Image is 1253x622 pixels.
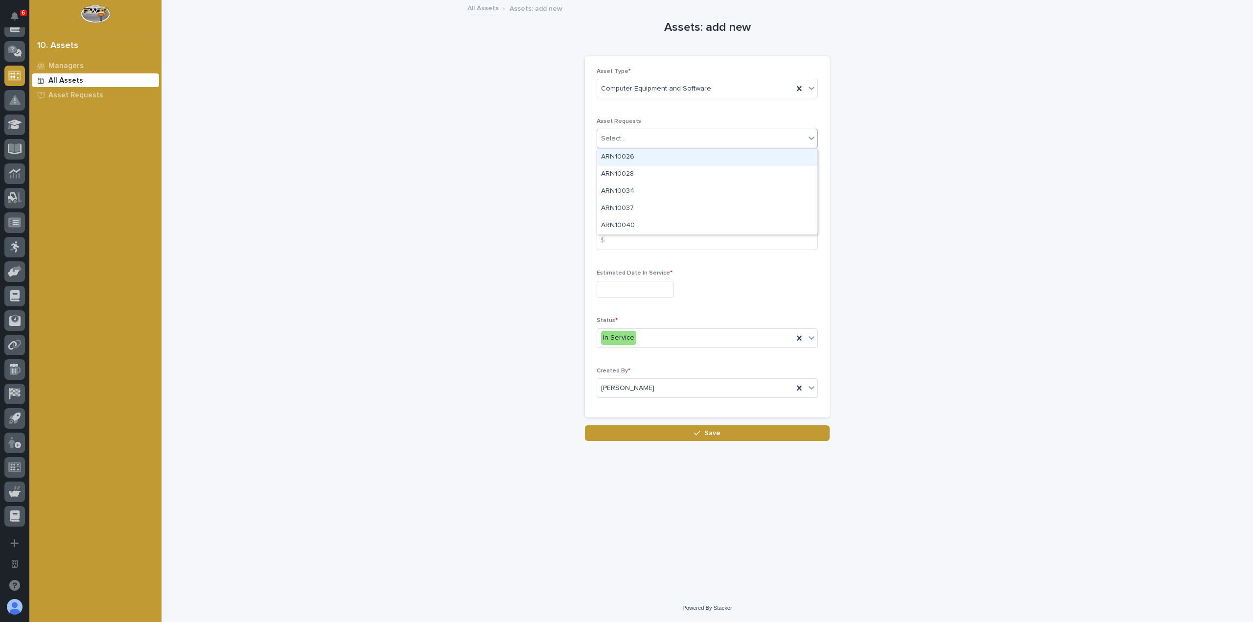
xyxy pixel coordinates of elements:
[597,166,817,183] div: ARN10028
[597,183,817,200] div: ARN10034
[585,21,830,35] h1: Assets: add new
[682,605,732,611] a: Powered By Stacker
[6,154,57,171] a: 📖Help Docs
[601,84,711,94] span: Computer Equipment and Software
[10,109,27,127] img: 1736555164131-43832dd5-751b-4058-ba23-39d91318e5a0
[597,230,616,250] div: $
[601,331,636,345] div: In Service
[597,200,817,217] div: ARN10037
[4,553,25,574] button: Open workspace settings
[597,149,817,166] div: ARN10026
[510,2,562,13] p: Assets: add new
[597,368,630,374] span: Created By
[4,575,25,596] button: Open support chat
[597,69,631,74] span: Asset Type
[4,6,25,26] button: Notifications
[29,73,162,88] a: All Assets
[597,217,817,234] div: ARN10040
[597,118,641,124] span: Asset Requests
[467,2,499,13] a: All Assets
[12,12,25,27] div: Notifications6
[4,597,25,617] button: users-avatar
[585,425,830,441] button: Save
[10,159,18,166] div: 📖
[166,112,178,124] button: Start new chat
[601,383,654,393] span: [PERSON_NAME]
[10,55,178,70] p: How can we help?
[97,182,118,189] span: Pylon
[71,158,125,167] span: Onboarding Call
[81,5,110,23] img: Workspace Logo
[37,41,78,51] div: 10. Assets
[48,91,103,100] p: Asset Requests
[48,76,83,85] p: All Assets
[597,318,618,323] span: Status
[33,119,137,127] div: We're offline, we will be back soon!
[29,58,162,73] a: Managers
[10,39,178,55] p: Welcome 👋
[704,429,720,438] span: Save
[69,181,118,189] a: Powered byPylon
[29,88,162,102] a: Asset Requests
[597,270,673,276] span: Estimated Date In Service
[10,10,29,29] img: Stacker
[33,109,161,119] div: Start new chat
[22,9,25,16] p: 6
[601,134,626,144] div: Select...
[4,533,25,553] button: Add a new app...
[57,154,129,171] a: 🔗Onboarding Call
[61,159,69,166] div: 🔗
[20,158,53,167] span: Help Docs
[48,62,84,70] p: Managers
